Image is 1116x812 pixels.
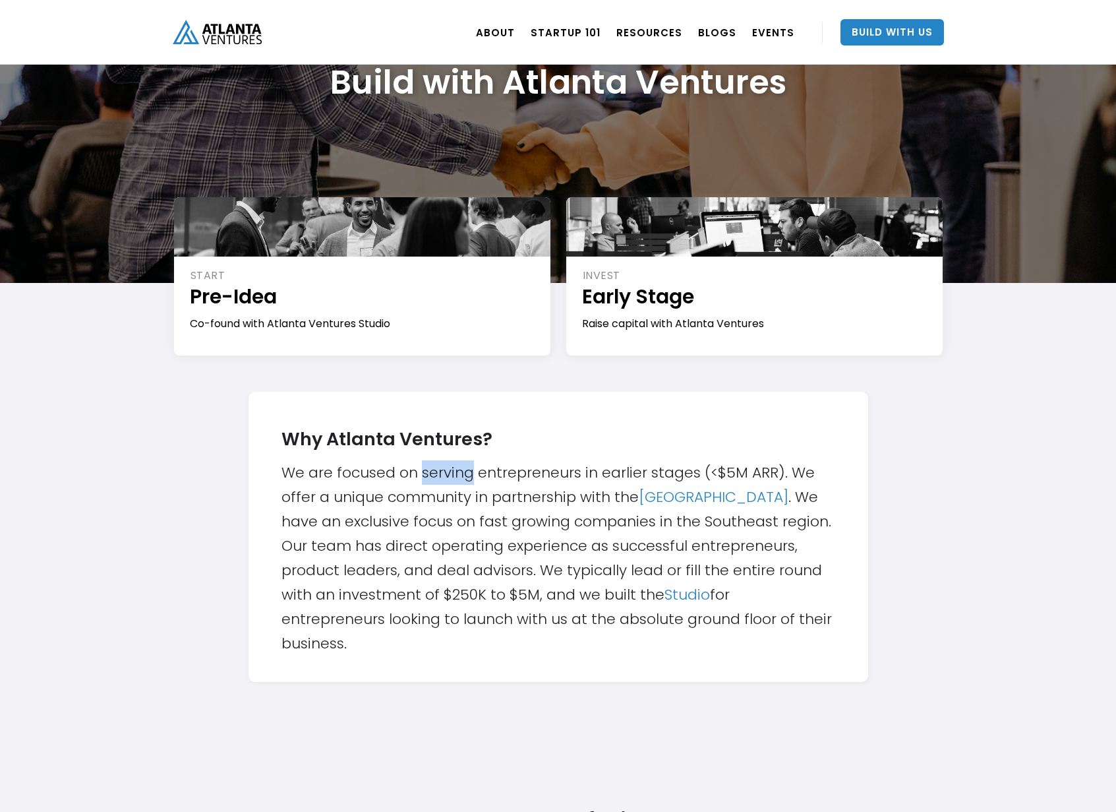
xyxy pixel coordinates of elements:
a: EVENTS [752,14,794,51]
a: Build With Us [840,19,944,46]
div: We are focused on serving entrepreneurs in earlier stages (<$5M ARR). We offer a unique community... [281,418,835,656]
div: INVEST [583,268,928,283]
a: RESOURCES [616,14,682,51]
h1: Pre-Idea [190,283,536,310]
div: Raise capital with Atlanta Ventures [582,317,928,331]
a: Startup 101 [531,14,601,51]
div: START [191,268,536,283]
h1: Build with Atlanta Ventures [330,62,786,102]
a: ABOUT [476,14,515,51]
a: [GEOGRAPHIC_DATA] [639,487,788,507]
h1: Early Stage [582,283,928,310]
a: BLOGS [698,14,736,51]
div: Co-found with Atlanta Ventures Studio [190,317,536,331]
a: STARTPre-IdeaCo-found with Atlanta Ventures Studio [174,197,550,356]
a: Studio [664,584,710,605]
a: INVESTEarly StageRaise capital with Atlanta Ventures [566,197,943,356]
strong: Why Atlanta Ventures? [281,427,492,451]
